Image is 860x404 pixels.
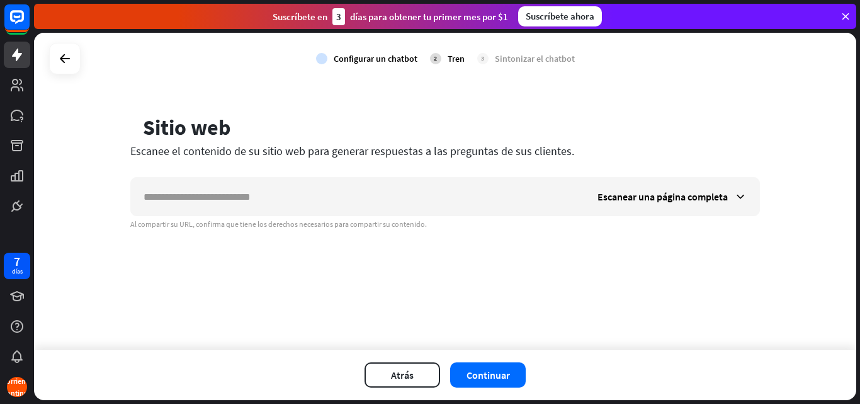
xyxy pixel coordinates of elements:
[14,253,20,269] font: 7
[350,11,508,23] font: días para obtener tu primer mes por $1
[526,10,594,22] font: Suscríbete ahora
[448,53,465,64] font: Tren
[467,369,510,381] font: Continuar
[391,369,414,381] font: Atrás
[481,54,484,62] font: 3
[143,114,230,141] font: Sitio web
[4,253,30,279] a: 7 días
[130,144,574,158] font: Escanee el contenido de su sitio web para generar respuestas a las preguntas de sus clientes.
[365,362,440,388] button: Atrás
[336,11,341,23] font: 3
[10,5,48,43] button: Abrir el widget de chat LiveChat
[130,219,427,229] font: Al compartir su URL, confirma que tiene los derechos necesarios para compartir su contenido.
[495,53,575,64] font: Sintonizar el chatbot
[434,54,437,62] font: 2
[273,11,327,23] font: Suscríbete en
[12,267,23,275] font: días
[334,53,417,64] font: Configurar un chatbot
[597,190,728,203] font: Escanear una página completa
[450,362,526,388] button: Continuar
